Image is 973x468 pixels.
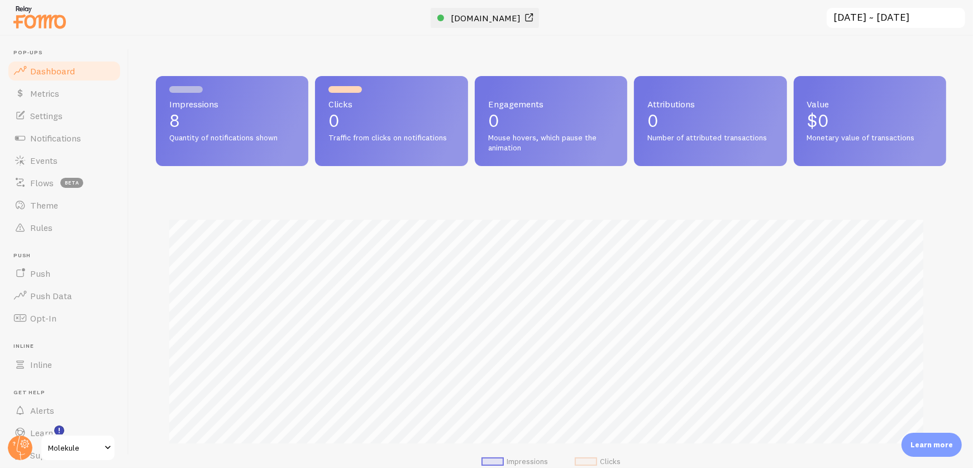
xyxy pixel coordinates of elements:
[169,112,295,130] p: 8
[12,3,68,31] img: fomo-relay-logo-orange.svg
[7,127,122,149] a: Notifications
[169,100,295,108] span: Impressions
[7,399,122,422] a: Alerts
[7,194,122,216] a: Theme
[807,133,933,143] span: Monetary value of transactions
[13,49,122,56] span: Pop-ups
[647,133,773,143] span: Number of attributed transactions
[169,133,295,143] span: Quantity of notifications shown
[40,434,116,461] a: Molekule
[488,100,614,108] span: Engagements
[328,100,454,108] span: Clicks
[902,433,962,457] div: Learn more
[647,100,773,108] span: Attributions
[7,216,122,239] a: Rules
[30,110,63,121] span: Settings
[7,307,122,329] a: Opt-In
[54,426,64,436] svg: <p>Watch New Feature Tutorials!</p>
[7,262,122,285] a: Push
[488,133,614,153] span: Mouse hovers, which pause the animation
[7,82,122,105] a: Metrics
[30,133,81,144] span: Notifications
[7,149,122,172] a: Events
[13,343,122,350] span: Inline
[807,110,829,131] span: $0
[30,313,56,324] span: Opt-In
[13,389,122,396] span: Get Help
[30,268,50,279] span: Push
[30,200,58,211] span: Theme
[48,441,101,455] span: Molekule
[7,422,122,444] a: Learn
[30,88,59,99] span: Metrics
[481,457,548,467] li: Impressions
[7,172,122,194] a: Flows beta
[575,457,621,467] li: Clicks
[7,60,122,82] a: Dashboard
[13,252,122,259] span: Push
[30,427,53,438] span: Learn
[30,222,53,233] span: Rules
[30,65,75,77] span: Dashboard
[910,439,953,450] p: Learn more
[807,100,933,108] span: Value
[30,359,52,370] span: Inline
[488,112,614,130] p: 0
[328,112,454,130] p: 0
[328,133,454,143] span: Traffic from clicks on notifications
[60,178,83,188] span: beta
[30,155,58,166] span: Events
[647,112,773,130] p: 0
[30,290,72,301] span: Push Data
[7,285,122,307] a: Push Data
[7,105,122,127] a: Settings
[7,353,122,376] a: Inline
[30,177,54,188] span: Flows
[30,405,54,416] span: Alerts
